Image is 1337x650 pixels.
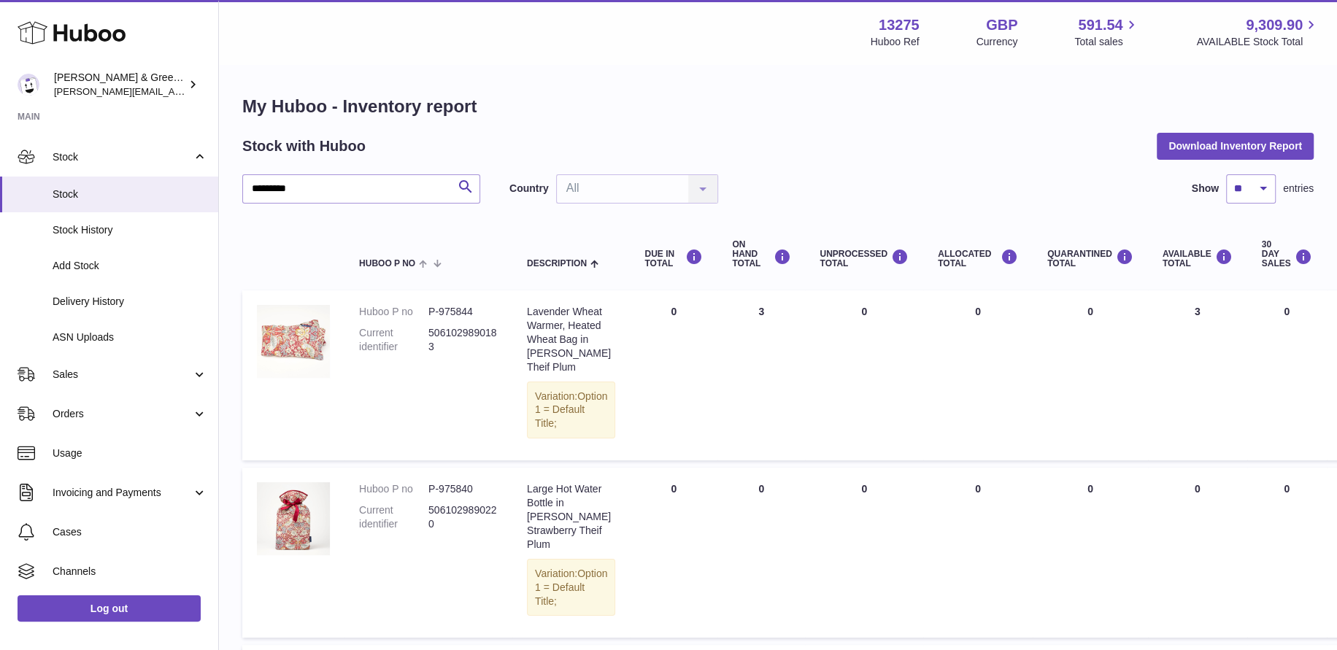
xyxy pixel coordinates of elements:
[53,330,207,344] span: ASN Uploads
[717,468,805,638] td: 0
[820,249,909,268] div: UNPROCESSED Total
[1148,468,1247,638] td: 0
[53,187,207,201] span: Stock
[53,446,207,460] span: Usage
[359,305,428,319] dt: Huboo P no
[630,290,717,460] td: 0
[1163,249,1233,268] div: AVAILABLE Total
[359,482,428,496] dt: Huboo P no
[1148,290,1247,460] td: 3
[986,15,1017,35] strong: GBP
[53,150,192,164] span: Stock
[428,503,498,531] dd: 5061029890220
[257,482,330,555] img: product image
[732,240,790,269] div: ON HAND Total
[428,326,498,354] dd: 5061029890183
[53,525,207,539] span: Cases
[1283,182,1314,196] span: entries
[805,290,923,460] td: 0
[257,305,330,378] img: product image
[242,136,366,156] h2: Stock with Huboo
[53,486,192,500] span: Invoicing and Payments
[923,468,1033,638] td: 0
[428,482,498,496] dd: P-975840
[53,368,192,382] span: Sales
[53,295,207,309] span: Delivery History
[53,565,207,579] span: Channels
[1087,483,1093,495] span: 0
[1196,15,1319,49] a: 9,309.90 AVAILABLE Stock Total
[938,249,1018,268] div: ALLOCATED Total
[1247,290,1327,460] td: 0
[1192,182,1219,196] label: Show
[879,15,920,35] strong: 13275
[359,503,428,531] dt: Current identifier
[18,74,39,96] img: ellen@bluebadgecompany.co.uk
[1074,15,1139,49] a: 591.54 Total sales
[527,559,615,616] div: Variation:
[644,249,703,268] div: DUE IN TOTAL
[1074,35,1139,49] span: Total sales
[509,182,549,196] label: Country
[1087,306,1093,317] span: 0
[54,85,293,97] span: [PERSON_NAME][EMAIL_ADDRESS][DOMAIN_NAME]
[1157,133,1314,159] button: Download Inventory Report
[923,290,1033,460] td: 0
[527,259,587,268] span: Description
[54,71,185,98] div: [PERSON_NAME] & Green Ltd
[717,290,805,460] td: 3
[805,468,923,638] td: 0
[1247,468,1327,638] td: 0
[527,305,615,374] div: Lavender Wheat Warmer, Heated Wheat Bag in [PERSON_NAME] Theif Plum
[630,468,717,638] td: 0
[53,223,207,237] span: Stock History
[1262,240,1312,269] div: 30 DAY SALES
[428,305,498,319] dd: P-975844
[976,35,1018,49] div: Currency
[535,568,607,607] span: Option 1 = Default Title;
[53,407,192,421] span: Orders
[871,35,920,49] div: Huboo Ref
[359,259,415,268] span: Huboo P no
[1246,15,1303,35] span: 9,309.90
[1196,35,1319,49] span: AVAILABLE Stock Total
[1047,249,1133,268] div: QUARANTINED Total
[359,326,428,354] dt: Current identifier
[1078,15,1122,35] span: 591.54
[242,95,1314,118] h1: My Huboo - Inventory report
[535,390,607,430] span: Option 1 = Default Title;
[53,259,207,273] span: Add Stock
[18,595,201,622] a: Log out
[527,482,615,551] div: Large Hot Water Bottle in [PERSON_NAME] Strawberry Theif Plum
[527,382,615,439] div: Variation:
